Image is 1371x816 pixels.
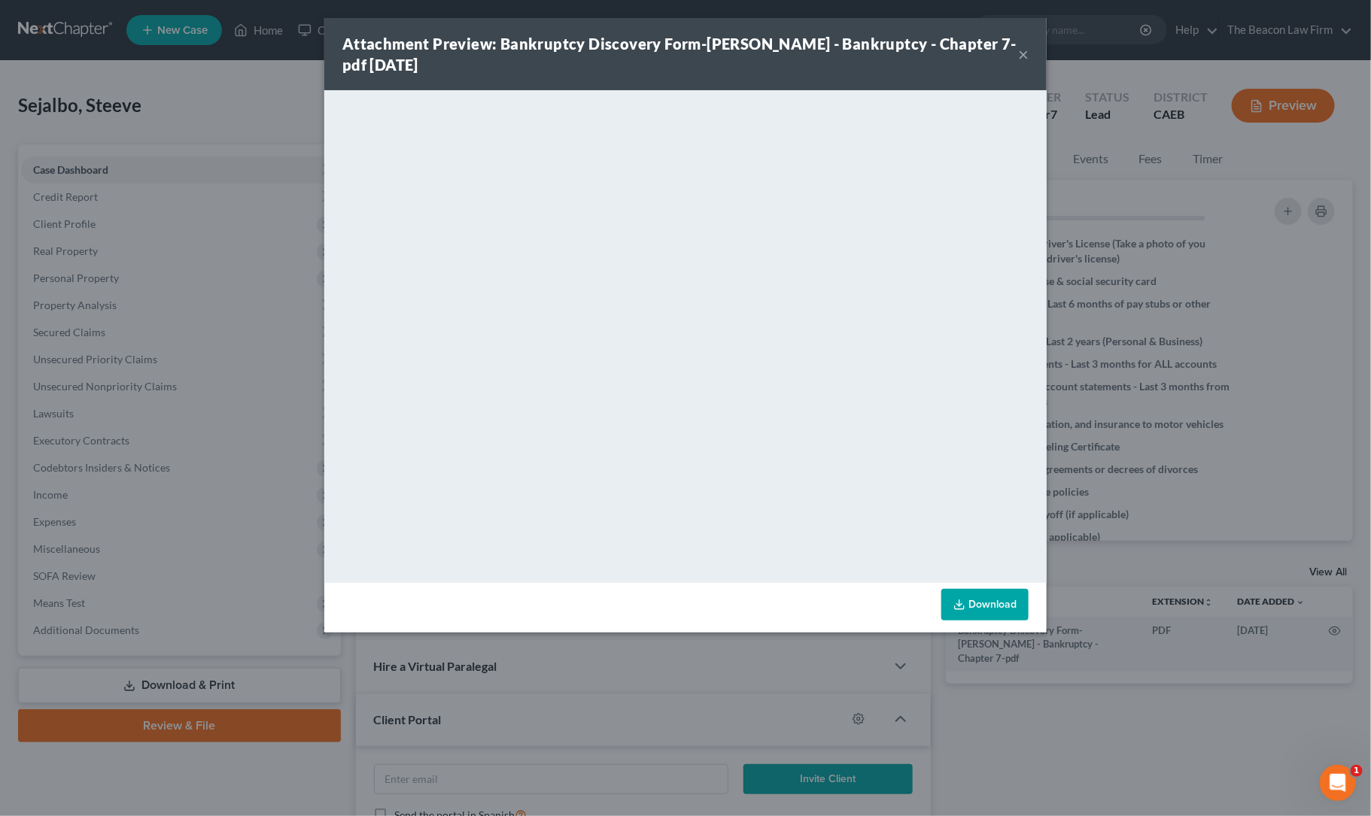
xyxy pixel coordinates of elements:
iframe: Intercom live chat [1320,765,1356,801]
iframe: <object ng-attr-data='[URL][DOMAIN_NAME]' type='application/pdf' width='100%' height='650px'></ob... [324,90,1047,579]
span: 1 [1351,765,1363,777]
button: × [1018,45,1029,63]
strong: Attachment Preview: Bankruptcy Discovery Form-[PERSON_NAME] - Bankruptcy - Chapter 7-pdf [DATE] [342,35,1017,74]
a: Download [941,589,1029,620]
